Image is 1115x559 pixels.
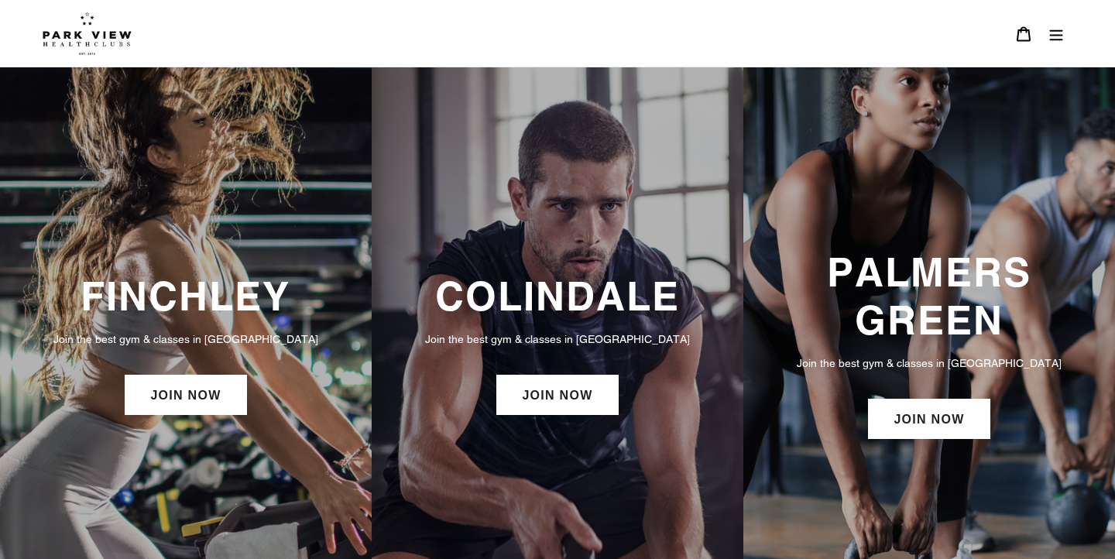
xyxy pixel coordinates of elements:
[496,375,618,415] a: JOIN NOW: Colindale Membership
[759,249,1100,344] h3: PALMERS GREEN
[15,273,356,320] h3: FINCHLEY
[43,12,132,55] img: Park view health clubs is a gym near you.
[868,399,990,439] a: JOIN NOW: Palmers Green Membership
[759,355,1100,372] p: Join the best gym & classes in [GEOGRAPHIC_DATA]
[387,273,728,320] h3: COLINDALE
[1040,17,1072,50] button: Menu
[15,331,356,348] p: Join the best gym & classes in [GEOGRAPHIC_DATA]
[387,331,728,348] p: Join the best gym & classes in [GEOGRAPHIC_DATA]
[125,375,246,415] a: JOIN NOW: Finchley Membership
